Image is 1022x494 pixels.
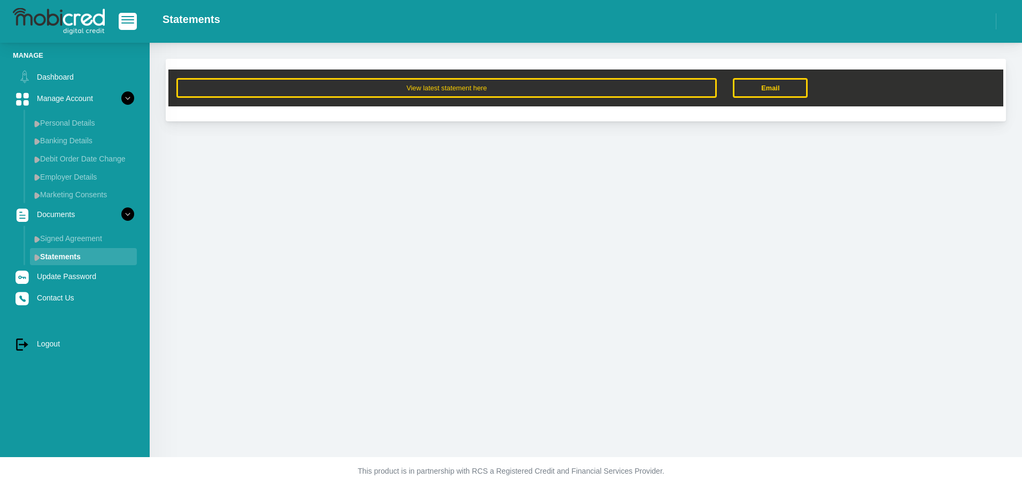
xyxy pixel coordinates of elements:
[214,466,808,477] p: This product is in partnership with RCS a Registered Credit and Financial Services Provider.
[176,78,717,98] button: View latest statement here
[34,174,40,181] img: menu arrow
[13,8,105,35] img: logo-mobicred.svg
[34,254,40,261] img: menu arrow
[13,50,137,60] li: Manage
[34,156,40,163] img: menu arrow
[13,88,137,109] a: Manage Account
[13,334,137,354] a: Logout
[30,150,137,167] a: Debit Order Date Change
[13,204,137,225] a: Documents
[13,67,137,87] a: Dashboard
[30,186,137,203] a: Marketing Consents
[34,236,40,243] img: menu arrow
[162,13,220,26] h2: Statements
[13,288,137,308] a: Contact Us
[30,132,137,149] a: Banking Details
[34,192,40,199] img: menu arrow
[30,248,137,265] a: Statements
[30,168,137,186] a: Employer Details
[30,230,137,247] a: Signed Agreement
[34,120,40,127] img: menu arrow
[13,266,137,287] a: Update Password
[34,138,40,145] img: menu arrow
[30,114,137,132] a: Personal Details
[733,78,808,98] a: Email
